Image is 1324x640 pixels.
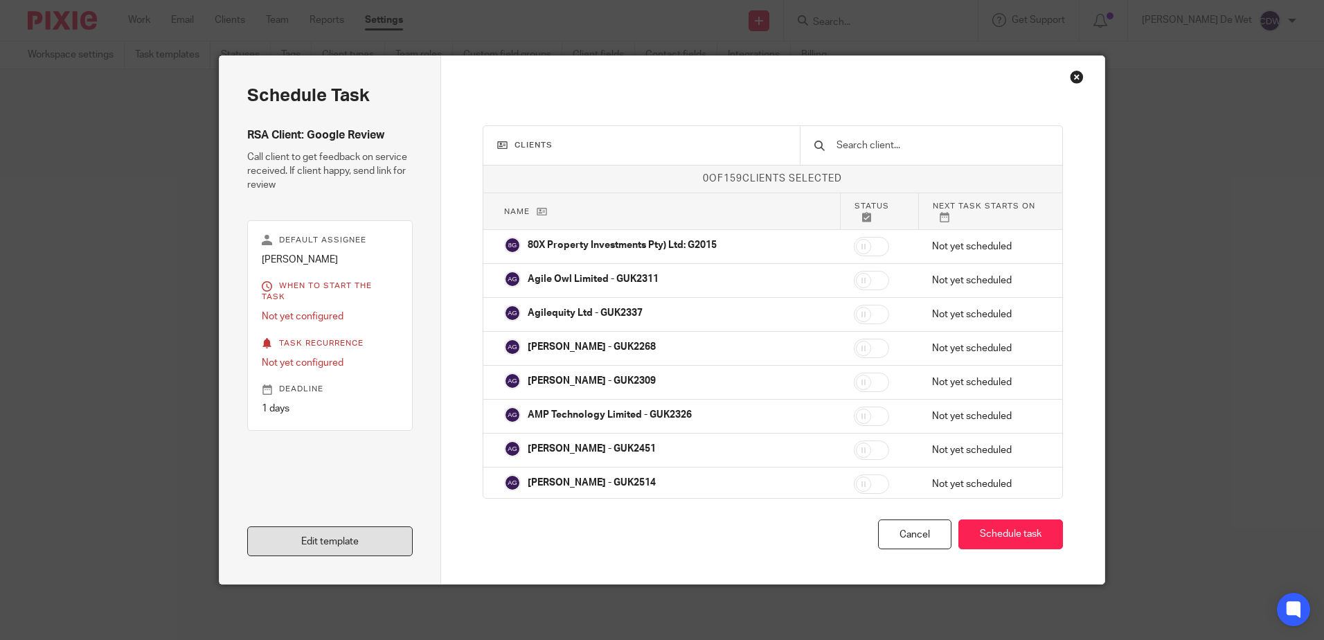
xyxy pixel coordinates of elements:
[262,281,398,303] p: When to start the task
[504,441,521,457] img: svg%3E
[262,235,398,246] p: Default assignee
[247,526,413,556] a: Edit template
[835,138,1048,153] input: Search client...
[504,271,521,287] img: svg%3E
[247,128,413,143] h4: RSA Client: Google Review
[262,253,398,267] p: [PERSON_NAME]
[262,356,398,370] p: Not yet configured
[724,174,742,184] span: 159
[504,373,521,389] img: svg%3E
[504,206,826,217] p: Name
[262,402,398,416] p: 1 days
[504,237,521,254] img: svg%3E
[932,409,1041,423] p: Not yet scheduled
[932,477,1041,491] p: Not yet scheduled
[878,519,951,549] div: Cancel
[932,443,1041,457] p: Not yet scheduled
[528,476,656,490] p: [PERSON_NAME] - GUK2514
[528,408,692,422] p: AMP Technology Limited - GUK2326
[504,474,521,491] img: svg%3E
[483,172,1063,186] p: of clients selected
[528,272,659,286] p: Agile Owl Limited - GUK2311
[932,341,1041,355] p: Not yet scheduled
[528,306,643,320] p: Agilequity Ltd - GUK2337
[528,374,656,388] p: [PERSON_NAME] - GUK2309
[262,338,398,349] p: Task recurrence
[933,200,1041,222] p: Next task starts on
[528,238,717,252] p: 80X Property Investments Pty) Ltd: G2015
[932,274,1041,287] p: Not yet scheduled
[932,375,1041,389] p: Not yet scheduled
[497,140,787,151] h3: Clients
[504,305,521,321] img: svg%3E
[855,200,904,222] p: Status
[932,240,1041,254] p: Not yet scheduled
[1070,70,1084,84] div: Close this dialog window
[262,310,398,323] p: Not yet configured
[247,150,413,193] p: Call client to get feedback on service received. If client happy, send link for review
[504,407,521,423] img: svg%3E
[247,84,413,107] h2: Schedule task
[703,174,709,184] span: 0
[958,519,1063,549] button: Schedule task
[932,308,1041,321] p: Not yet scheduled
[528,442,656,456] p: [PERSON_NAME] - GUK2451
[528,340,656,354] p: [PERSON_NAME] - GUK2268
[262,384,398,395] p: Deadline
[504,339,521,355] img: svg%3E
